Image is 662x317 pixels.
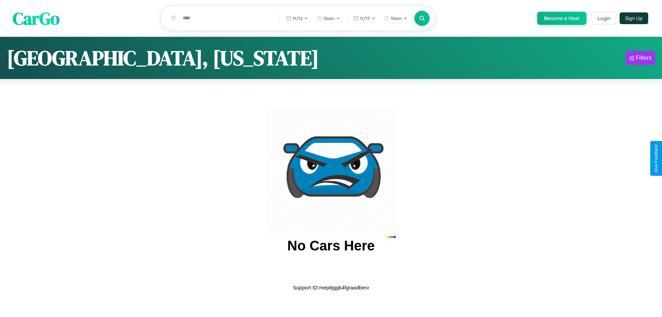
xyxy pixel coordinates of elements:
span: 11 / 17 [360,16,370,21]
button: Filters [626,51,655,65]
span: 10am [323,16,335,21]
button: 11/12 [282,13,312,24]
span: 10am [391,16,402,21]
h1: [GEOGRAPHIC_DATA], [US_STATE] [7,44,319,72]
span: CarGo [13,6,60,30]
button: Sign Up [620,12,648,24]
div: Give Feedback [654,145,659,172]
h2: No Cars Here [287,238,374,254]
button: Become a Host [537,12,586,25]
img: car [266,108,396,238]
p: Support ID: mep8jggk4fgraadberv [293,283,369,292]
div: Filters [636,55,652,61]
button: 11/17 [350,13,379,24]
button: Login [592,12,616,24]
span: 11 / 12 [293,16,303,21]
button: 10am [313,13,344,24]
button: 10am [380,13,411,24]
